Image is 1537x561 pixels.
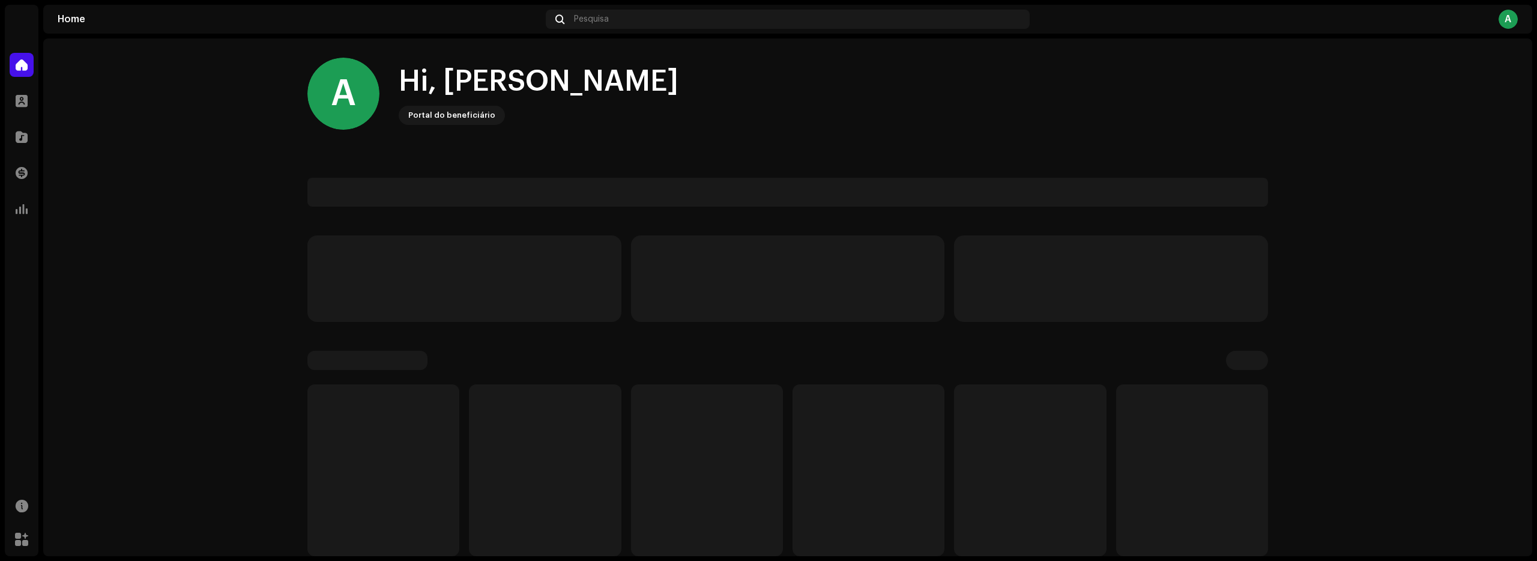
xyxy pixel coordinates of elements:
[307,58,379,130] div: A
[58,14,541,24] div: Home
[574,14,609,24] span: Pesquisa
[408,108,495,123] div: Portal do beneficiário
[399,62,678,101] div: Hi, [PERSON_NAME]
[1499,10,1518,29] div: A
